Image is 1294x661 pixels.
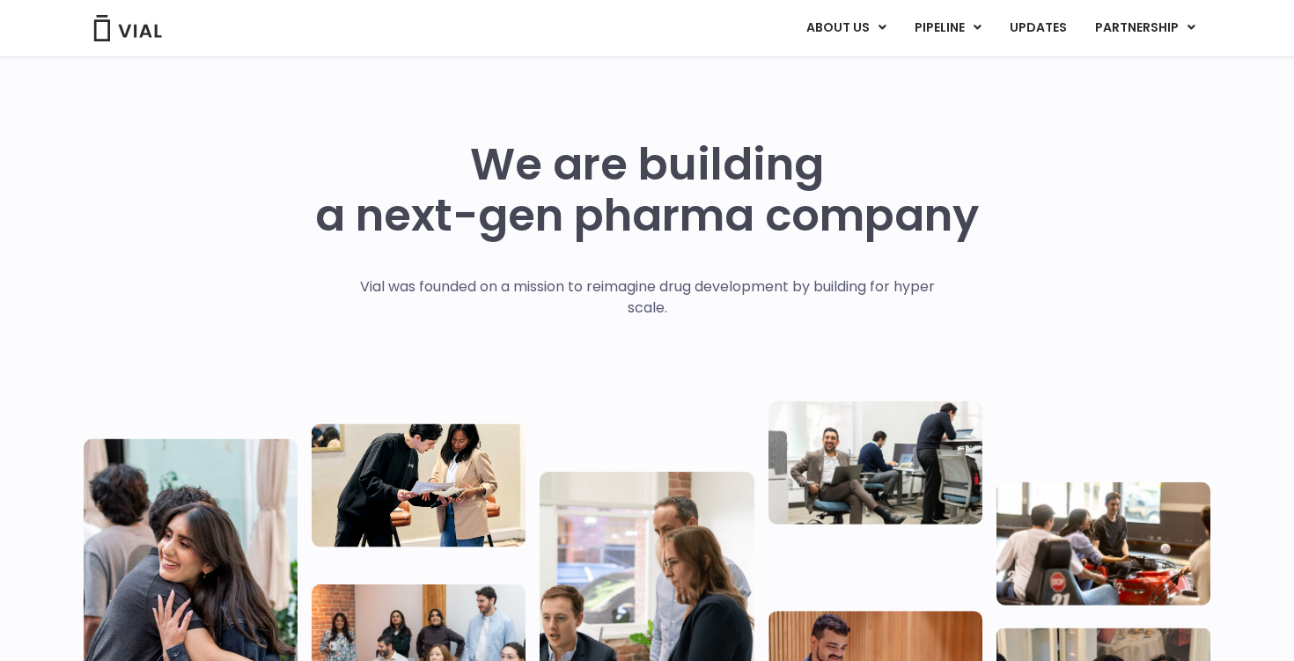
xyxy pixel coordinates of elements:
img: Group of people playing whirlyball [996,481,1210,605]
a: UPDATES [996,13,1080,43]
a: PARTNERSHIPMenu Toggle [1081,13,1209,43]
img: Vial Logo [92,15,163,41]
h1: We are building a next-gen pharma company [315,139,979,241]
img: Two people looking at a paper talking. [312,423,526,547]
p: Vial was founded on a mission to reimagine drug development by building for hyper scale. [342,276,953,319]
a: ABOUT USMenu Toggle [792,13,900,43]
img: Three people working in an office [768,400,982,524]
a: PIPELINEMenu Toggle [901,13,995,43]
